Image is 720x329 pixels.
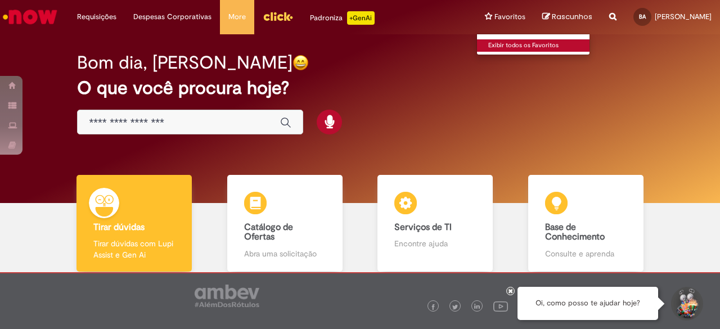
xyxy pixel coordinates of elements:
a: Base de Conhecimento Consulte e aprenda [511,175,661,272]
p: Tirar dúvidas com Lupi Assist e Gen Ai [93,238,175,260]
p: Encontre ajuda [394,238,476,249]
img: happy-face.png [292,55,309,71]
img: click_logo_yellow_360x200.png [263,8,293,25]
img: ServiceNow [1,6,59,28]
a: Exibir todos os Favoritos [477,39,601,52]
img: logo_footer_linkedin.png [474,304,480,310]
p: Abra uma solicitação [244,248,326,259]
span: More [228,11,246,22]
div: Oi, como posso te ajudar hoje? [517,287,658,320]
img: logo_footer_ambev_rotulo_gray.png [195,285,259,307]
img: logo_footer_twitter.png [452,304,458,310]
b: Base de Conhecimento [545,222,605,243]
a: Catálogo de Ofertas Abra uma solicitação [210,175,361,272]
img: logo_footer_youtube.png [493,299,508,313]
div: Padroniza [310,11,375,25]
a: Serviços de TI Encontre ajuda [360,175,511,272]
p: Consulte e aprenda [545,248,627,259]
a: Tirar dúvidas Tirar dúvidas com Lupi Assist e Gen Ai [59,175,210,272]
img: logo_footer_facebook.png [430,304,436,310]
span: Rascunhos [552,11,592,22]
b: Tirar dúvidas [93,222,145,233]
h2: O que você procura hoje? [77,78,642,98]
h2: Bom dia, [PERSON_NAME] [77,53,292,73]
span: Favoritos [494,11,525,22]
p: +GenAi [347,11,375,25]
span: [PERSON_NAME] [655,12,712,21]
ul: Favoritos [476,34,590,55]
b: Serviços de TI [394,222,452,233]
a: Rascunhos [542,12,592,22]
b: Catálogo de Ofertas [244,222,293,243]
button: Iniciar Conversa de Suporte [669,287,703,321]
span: Requisições [77,11,116,22]
span: Despesas Corporativas [133,11,211,22]
span: BA [639,13,646,20]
